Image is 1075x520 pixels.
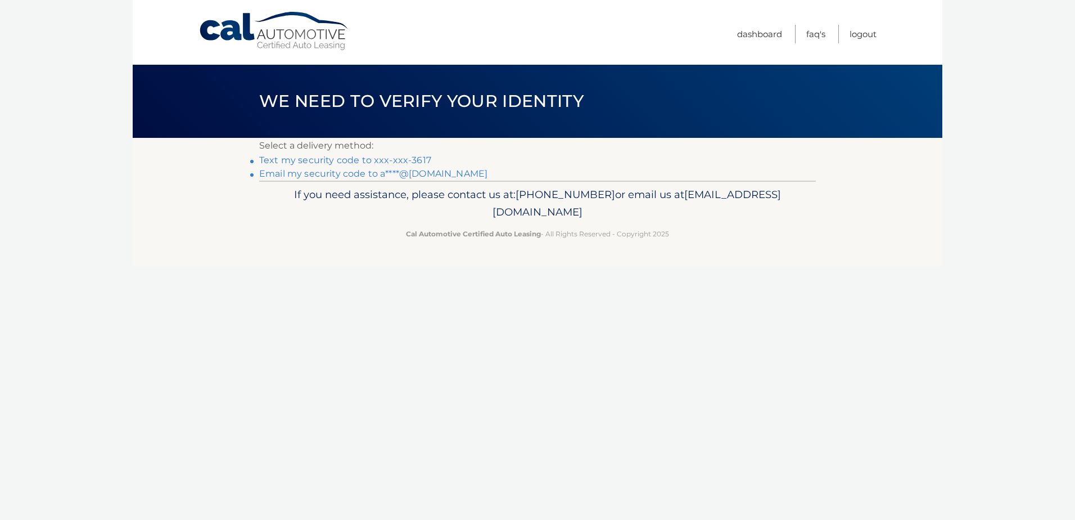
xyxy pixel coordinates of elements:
p: If you need assistance, please contact us at: or email us at [267,186,808,222]
p: Select a delivery method: [259,138,816,154]
strong: Cal Automotive Certified Auto Leasing [406,230,541,238]
span: We need to verify your identity [259,91,584,111]
p: - All Rights Reserved - Copyright 2025 [267,228,808,240]
a: Logout [850,25,877,43]
span: [PHONE_NUMBER] [516,188,615,201]
a: Email my security code to a****@[DOMAIN_NAME] [259,168,487,179]
a: Dashboard [737,25,782,43]
a: Text my security code to xxx-xxx-3617 [259,155,431,165]
a: FAQ's [806,25,825,43]
a: Cal Automotive [198,11,350,51]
